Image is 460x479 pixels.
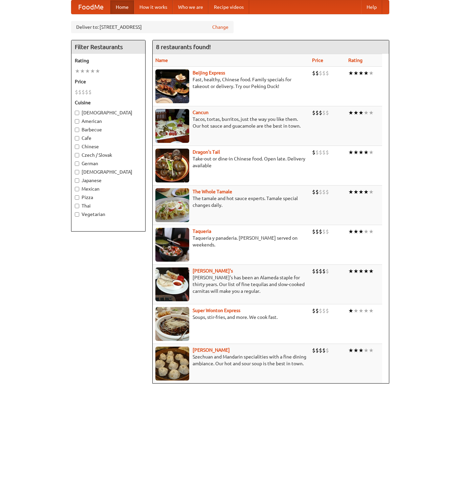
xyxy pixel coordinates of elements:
[75,177,142,184] label: Japanese
[312,267,315,275] li: $
[353,149,358,156] li: ★
[193,268,233,274] b: [PERSON_NAME]'s
[312,58,323,63] a: Price
[75,160,142,167] label: German
[312,307,315,314] li: $
[155,307,189,341] img: superwonton.jpg
[326,228,329,235] li: $
[326,347,329,354] li: $
[75,161,79,166] input: German
[353,69,358,77] li: ★
[75,111,79,115] input: [DEMOGRAPHIC_DATA]
[364,347,369,354] li: ★
[348,347,353,354] li: ★
[155,116,307,129] p: Tacos, tortas, burritos, just the way you like them. Our hot sauce and guacamole are the best in ...
[193,70,225,75] a: Beijing Express
[155,228,189,262] img: taqueria.jpg
[75,136,79,140] input: Cafe
[75,186,142,192] label: Mexican
[322,188,326,196] li: $
[193,149,220,155] b: Dragon's Tail
[85,67,90,75] li: ★
[193,308,240,313] a: Super Wonton Express
[75,88,78,96] li: $
[75,135,142,141] label: Cafe
[71,21,234,33] div: Deliver to: [STREET_ADDRESS]
[322,267,326,275] li: $
[364,267,369,275] li: ★
[75,170,79,174] input: [DEMOGRAPHIC_DATA]
[358,188,364,196] li: ★
[369,347,374,354] li: ★
[173,0,209,14] a: Who we are
[88,88,92,96] li: $
[193,110,209,115] a: Cancun
[369,109,374,116] li: ★
[315,149,319,156] li: $
[322,228,326,235] li: $
[369,188,374,196] li: ★
[312,109,315,116] li: $
[364,307,369,314] li: ★
[358,69,364,77] li: ★
[348,188,353,196] li: ★
[348,58,363,63] a: Rating
[364,69,369,77] li: ★
[326,69,329,77] li: $
[348,267,353,275] li: ★
[75,109,142,116] label: [DEMOGRAPHIC_DATA]
[315,347,319,354] li: $
[155,109,189,143] img: cancun.jpg
[315,267,319,275] li: $
[358,228,364,235] li: ★
[326,307,329,314] li: $
[134,0,173,14] a: How it works
[156,44,211,50] ng-pluralize: 8 restaurants found!
[348,69,353,77] li: ★
[75,211,142,218] label: Vegetarian
[312,347,315,354] li: $
[319,69,322,77] li: $
[193,347,230,353] b: [PERSON_NAME]
[312,149,315,156] li: $
[155,76,307,90] p: Fast, healthy, Chinese food. Family specials for takeout or delivery. Try our Peking Duck!
[155,314,307,321] p: Soups, stir-fries, and more. We cook fast.
[312,69,315,77] li: $
[75,195,79,200] input: Pizza
[85,88,88,96] li: $
[364,228,369,235] li: ★
[75,202,142,209] label: Thai
[369,228,374,235] li: ★
[361,0,382,14] a: Help
[353,228,358,235] li: ★
[319,228,322,235] li: $
[312,228,315,235] li: $
[358,149,364,156] li: ★
[75,118,142,125] label: American
[155,353,307,367] p: Szechuan and Mandarin specialities with a fine dining ambiance. Our hot and sour soup is the best...
[326,188,329,196] li: $
[364,109,369,116] li: ★
[364,188,369,196] li: ★
[319,188,322,196] li: $
[326,109,329,116] li: $
[369,149,374,156] li: ★
[155,274,307,295] p: [PERSON_NAME]'s has been an Alameda staple for thirty years. Our list of fine tequilas and slow-c...
[348,109,353,116] li: ★
[353,109,358,116] li: ★
[358,109,364,116] li: ★
[315,69,319,77] li: $
[315,188,319,196] li: $
[75,128,79,132] input: Barbecue
[326,267,329,275] li: $
[155,155,307,169] p: Take-out or dine-in Chinese food. Open late. Delivery available
[319,149,322,156] li: $
[322,69,326,77] li: $
[209,0,249,14] a: Recipe videos
[319,307,322,314] li: $
[193,189,232,194] b: The Whole Tamale
[322,109,326,116] li: $
[326,149,329,156] li: $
